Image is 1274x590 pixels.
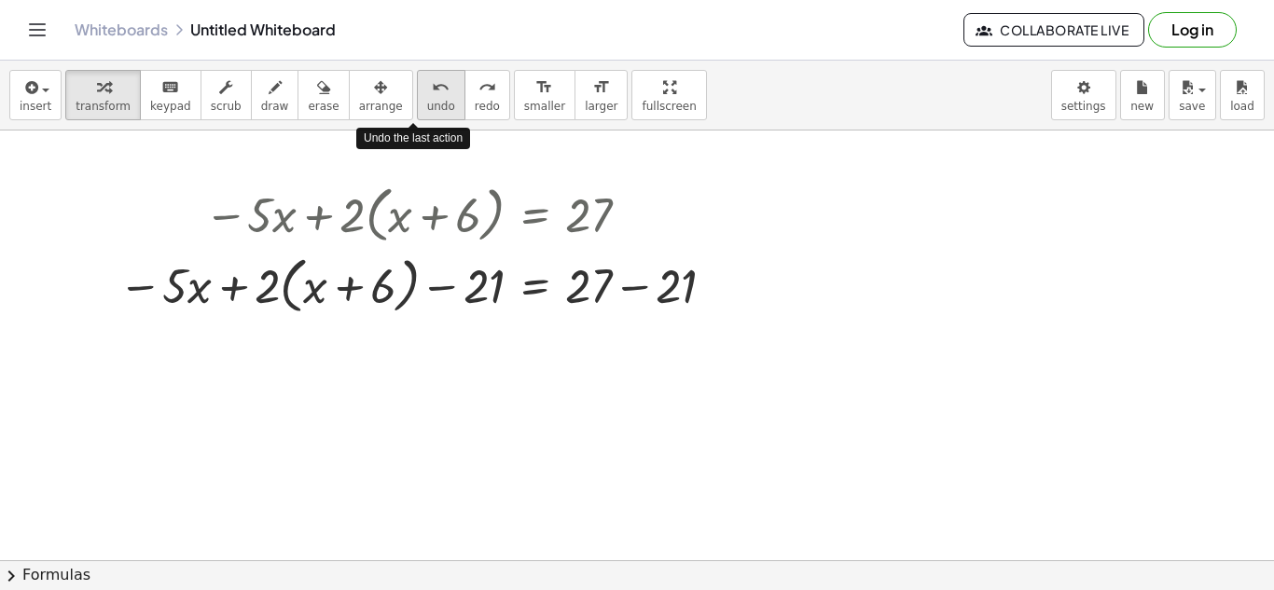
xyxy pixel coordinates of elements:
span: save [1179,100,1205,113]
i: format_size [535,76,553,99]
span: fullscreen [642,100,696,113]
span: new [1130,100,1154,113]
i: keyboard [161,76,179,99]
span: scrub [211,100,242,113]
span: transform [76,100,131,113]
span: load [1230,100,1254,113]
span: settings [1061,100,1106,113]
button: undoundo [417,70,465,120]
button: draw [251,70,299,120]
button: format_sizesmaller [514,70,575,120]
span: smaller [524,100,565,113]
i: redo [478,76,496,99]
span: Collaborate Live [979,21,1129,38]
button: Toggle navigation [22,15,52,45]
button: format_sizelarger [575,70,628,120]
span: draw [261,100,289,113]
button: erase [298,70,349,120]
button: redoredo [464,70,510,120]
button: save [1169,70,1216,120]
button: transform [65,70,141,120]
button: Collaborate Live [963,13,1144,47]
button: keyboardkeypad [140,70,201,120]
span: larger [585,100,617,113]
div: Undo the last action [356,128,470,149]
button: settings [1051,70,1116,120]
span: erase [308,100,339,113]
button: new [1120,70,1165,120]
button: insert [9,70,62,120]
button: Log in [1148,12,1237,48]
button: fullscreen [631,70,706,120]
span: keypad [150,100,191,113]
i: format_size [592,76,610,99]
a: Whiteboards [75,21,168,39]
span: undo [427,100,455,113]
i: undo [432,76,450,99]
button: load [1220,70,1265,120]
button: arrange [349,70,413,120]
span: insert [20,100,51,113]
span: redo [475,100,500,113]
span: arrange [359,100,403,113]
button: scrub [201,70,252,120]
